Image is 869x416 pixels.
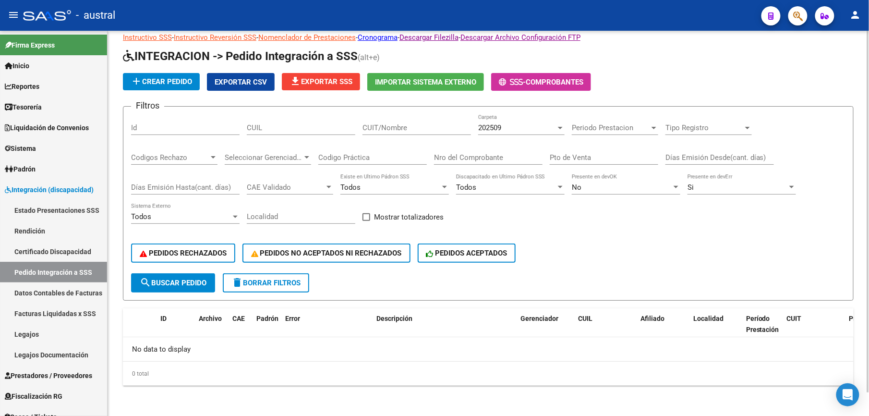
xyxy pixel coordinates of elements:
span: Error [285,315,300,322]
span: PEDIDOS NO ACEPTADOS NI RECHAZADOS [251,249,402,257]
span: No [572,183,581,192]
h3: Filtros [131,99,164,112]
a: Instructivo Reversión SSS [174,33,256,42]
div: Open Intercom Messenger [836,383,859,406]
button: PEDIDOS NO ACEPTADOS NI RECHAZADOS [242,244,410,263]
mat-icon: search [140,277,151,288]
datatable-header-cell: CAE [229,308,253,351]
span: CAE [232,315,245,322]
a: Instructivo SSS [123,33,172,42]
mat-icon: menu [8,9,19,21]
button: Buscar Pedido [131,273,215,293]
span: Si [688,183,694,192]
span: Comprobantes [526,78,583,86]
div: No data to display [123,337,854,361]
span: Tipo Registro [665,123,743,132]
datatable-header-cell: CUIT [783,308,845,351]
span: Borrar Filtros [231,279,301,287]
datatable-header-cell: Descripción [373,308,517,351]
span: Todos [456,183,476,192]
button: PEDIDOS RECHAZADOS [131,244,235,263]
span: Fiscalización RG [5,391,62,402]
span: Sistema [5,143,36,154]
button: Crear Pedido [123,73,200,90]
span: Integración (discapacidad) [5,184,94,195]
span: PEDIDOS ACEPTADOS [426,249,507,257]
span: Liquidación de Convenios [5,122,89,133]
span: Exportar SSS [290,77,352,86]
a: Nomenclador de Prestaciones [258,33,356,42]
span: PEDIDOS RECHAZADOS [140,249,227,257]
datatable-header-cell: Localidad [689,308,742,351]
span: Inicio [5,61,29,71]
mat-icon: add [131,75,142,87]
button: Borrar Filtros [223,273,309,293]
datatable-header-cell: Afiliado [637,308,689,351]
span: CUIT [787,315,802,322]
span: Firma Express [5,40,55,50]
button: Exportar SSS [282,73,360,90]
a: Descargar Filezilla [399,33,459,42]
span: Descripción [376,315,412,322]
span: Afiliado [640,315,664,322]
datatable-header-cell: Archivo [195,308,229,351]
span: Importar Sistema Externo [375,78,476,86]
datatable-header-cell: Período Prestación [742,308,783,351]
span: Padrón [256,315,278,322]
mat-icon: file_download [290,75,301,87]
a: Cronograma [358,33,398,42]
span: INTEGRACION -> Pedido Integración a SSS [123,49,358,63]
span: Periodo Prestacion [572,123,650,132]
mat-icon: delete [231,277,243,288]
button: -Comprobantes [491,73,591,91]
span: Padrón [5,164,36,174]
button: PEDIDOS ACEPTADOS [418,244,516,263]
span: - [499,78,526,86]
span: CUIL [578,315,592,322]
button: Importar Sistema Externo [367,73,484,91]
span: Período Prestación [746,315,779,333]
span: Reportes [5,81,39,92]
span: - austral [76,5,115,26]
span: Codigos Rechazo [131,153,209,162]
datatable-header-cell: Padrón [253,308,281,351]
span: Mostrar totalizadores [374,211,444,223]
span: 202509 [478,123,501,132]
span: Buscar Pedido [140,279,206,287]
span: Prestadores / Proveedores [5,370,92,381]
p: - - - - - [123,32,854,43]
span: Todos [340,183,361,192]
datatable-header-cell: Error [281,308,373,351]
a: Descargar Archivo Configuración FTP [460,33,580,42]
span: (alt+e) [358,53,380,62]
datatable-header-cell: ID [157,308,195,351]
span: Gerenciador [520,315,558,322]
span: CAE Validado [247,183,325,192]
span: Tesorería [5,102,42,112]
span: Todos [131,212,151,221]
datatable-header-cell: Gerenciador [517,308,574,351]
mat-icon: person [850,9,861,21]
span: Archivo [199,315,222,322]
span: ID [160,315,167,322]
span: Localidad [693,315,724,322]
span: Seleccionar Gerenciador [225,153,302,162]
button: Exportar CSV [207,73,275,91]
datatable-header-cell: CUIL [574,308,637,351]
span: Crear Pedido [131,77,192,86]
div: 0 total [123,362,854,386]
span: Exportar CSV [215,78,267,86]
